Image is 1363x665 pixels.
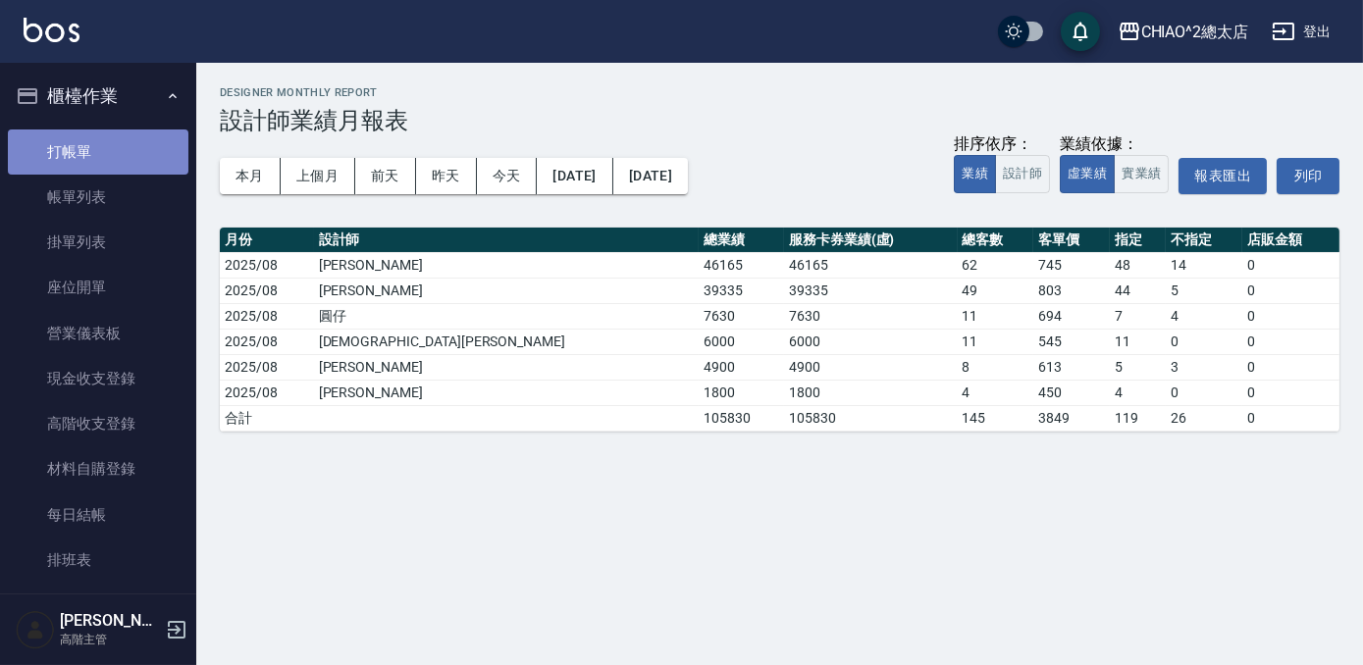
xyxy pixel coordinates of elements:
button: 前天 [355,158,416,194]
td: 7630 [784,303,958,329]
td: 圓仔 [314,303,700,329]
td: 0 [1242,278,1339,303]
td: 694 [1033,303,1110,329]
td: 1800 [699,380,784,405]
button: 今天 [477,158,538,194]
td: 46165 [699,252,784,278]
td: [DEMOGRAPHIC_DATA][PERSON_NAME] [314,329,700,354]
td: 4900 [784,354,958,380]
td: 62 [958,252,1034,278]
a: 帳單列表 [8,175,188,220]
button: 登出 [1264,14,1339,50]
td: 119 [1110,405,1166,431]
div: 業績依據： [1060,134,1169,155]
a: 打帳單 [8,129,188,175]
a: 高階收支登錄 [8,401,188,446]
td: 4 [1166,303,1242,329]
th: 店販金額 [1242,228,1339,253]
td: 26 [1166,405,1242,431]
button: 虛業績 [1060,155,1115,193]
td: 105830 [699,405,784,431]
th: 設計師 [314,228,700,253]
a: 排班表 [8,537,188,583]
th: 服務卡券業績(虛) [784,228,958,253]
a: 現場電腦打卡 [8,583,188,628]
td: 11 [1110,329,1166,354]
td: 2025/08 [220,252,314,278]
td: 3 [1166,354,1242,380]
img: Person [16,610,55,649]
td: 44 [1110,278,1166,303]
button: 設計師 [995,155,1050,193]
td: 0 [1166,380,1242,405]
button: 實業績 [1114,155,1169,193]
td: 0 [1242,354,1339,380]
th: 總業績 [699,228,784,253]
td: 49 [958,278,1034,303]
div: 排序依序： [954,134,1050,155]
td: 5 [1110,354,1166,380]
td: 14 [1166,252,1242,278]
h5: [PERSON_NAME] [60,611,160,631]
td: 3849 [1033,405,1110,431]
a: 材料自購登錄 [8,446,188,491]
th: 指定 [1110,228,1166,253]
h2: Designer Monthly Report [220,86,1339,99]
td: 1800 [784,380,958,405]
img: Logo [24,18,79,42]
button: 業績 [954,155,996,193]
td: 6000 [699,329,784,354]
button: CHIAO^2總太店 [1110,12,1257,52]
td: 4 [1110,380,1166,405]
td: 39335 [699,278,784,303]
td: 2025/08 [220,329,314,354]
td: 39335 [784,278,958,303]
th: 不指定 [1166,228,1242,253]
td: 8 [958,354,1034,380]
td: 803 [1033,278,1110,303]
button: 報表匯出 [1179,158,1267,194]
button: save [1061,12,1100,51]
td: 7 [1110,303,1166,329]
td: 11 [958,303,1034,329]
td: [PERSON_NAME] [314,354,700,380]
td: 4900 [699,354,784,380]
button: [DATE] [613,158,688,194]
th: 月份 [220,228,314,253]
td: 2025/08 [220,278,314,303]
td: 613 [1033,354,1110,380]
td: [PERSON_NAME] [314,380,700,405]
p: 高階主管 [60,631,160,648]
button: [DATE] [537,158,612,194]
td: 450 [1033,380,1110,405]
a: 營業儀表板 [8,311,188,356]
td: 4 [958,380,1034,405]
a: 每日結帳 [8,492,188,537]
a: 掛單列表 [8,220,188,265]
td: 0 [1242,405,1339,431]
h3: 設計師業績月報表 [220,107,1339,134]
th: 總客數 [958,228,1034,253]
td: 145 [958,405,1034,431]
td: 7630 [699,303,784,329]
td: 545 [1033,329,1110,354]
th: 客單價 [1033,228,1110,253]
td: 11 [958,329,1034,354]
table: a dense table [220,228,1339,432]
button: 列印 [1277,158,1339,194]
td: 0 [1242,329,1339,354]
button: 櫃檯作業 [8,71,188,122]
td: [PERSON_NAME] [314,252,700,278]
a: 座位開單 [8,265,188,310]
td: 2025/08 [220,380,314,405]
td: 2025/08 [220,303,314,329]
td: 0 [1242,303,1339,329]
button: 上個月 [281,158,355,194]
td: 105830 [784,405,958,431]
td: 46165 [784,252,958,278]
td: [PERSON_NAME] [314,278,700,303]
td: 6000 [784,329,958,354]
td: 5 [1166,278,1242,303]
td: 0 [1166,329,1242,354]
